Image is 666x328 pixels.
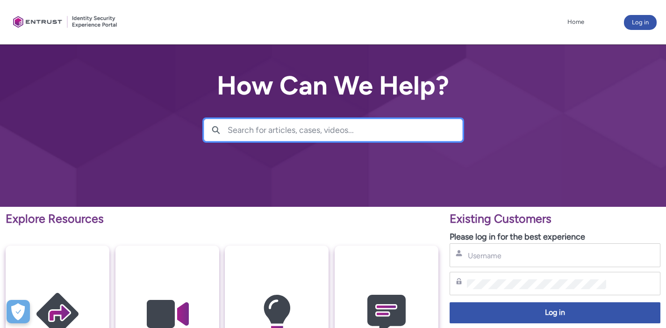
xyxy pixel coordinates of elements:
[624,15,657,30] button: Log in
[450,231,660,243] p: Please log in for the best experience
[450,210,660,228] p: Existing Customers
[204,119,228,141] button: Search
[6,210,438,228] p: Explore Resources
[204,71,463,100] h2: How Can We Help?
[467,251,606,261] input: Username
[7,300,30,323] div: Cookie Preferences
[7,300,30,323] button: Open Preferences
[228,119,462,141] input: Search for articles, cases, videos...
[450,302,660,323] button: Log in
[456,307,654,318] span: Log in
[565,15,587,29] a: Home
